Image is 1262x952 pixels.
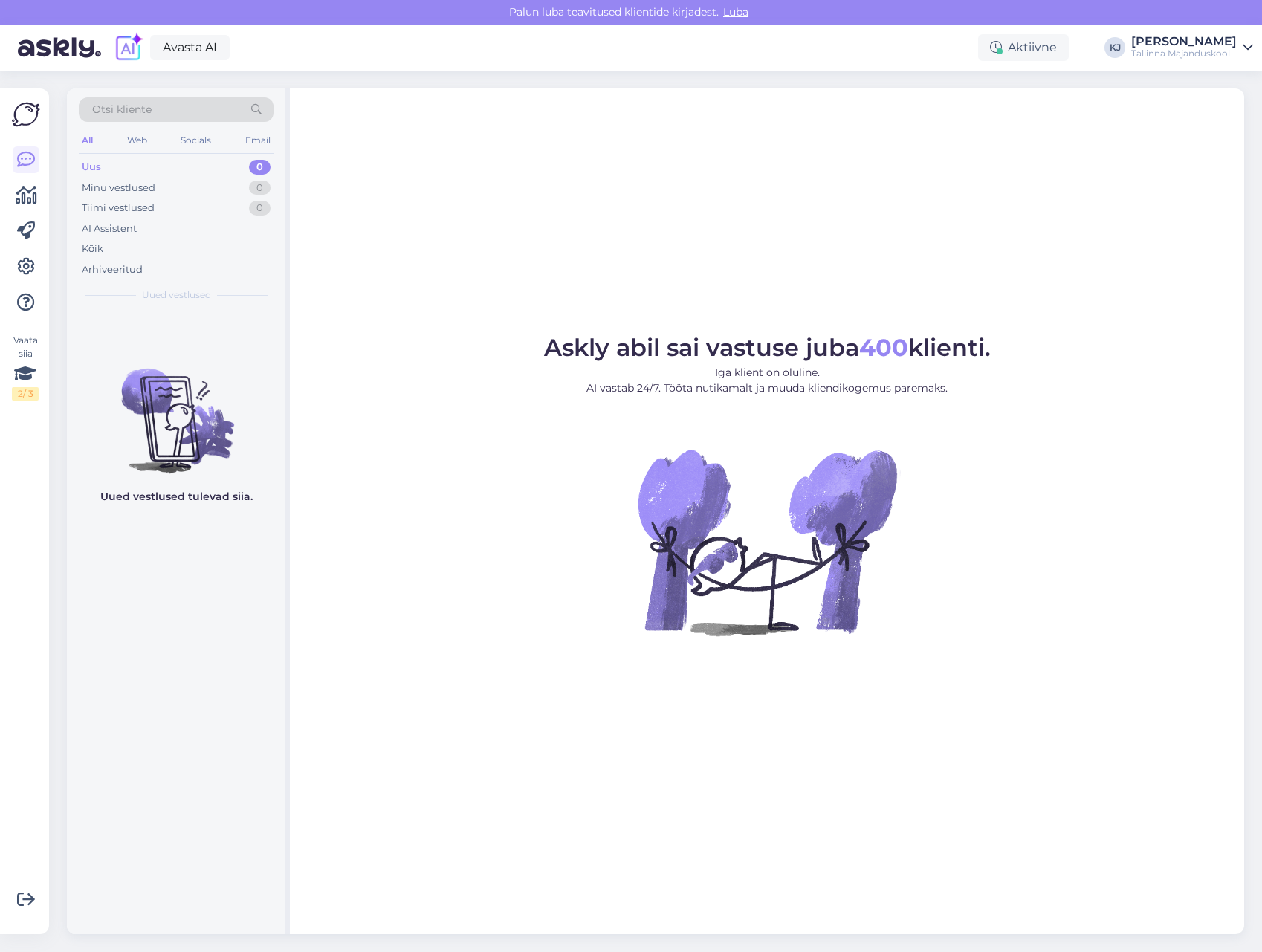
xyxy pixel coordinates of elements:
div: AI Assistent [82,221,137,236]
a: Avasta AI [150,35,230,60]
div: Kõik [82,242,103,256]
div: KJ [1104,37,1125,58]
div: 0 [249,181,271,195]
div: Email [242,131,274,150]
img: No chats [67,342,285,476]
p: Iga klient on oluline. AI vastab 24/7. Tööta nutikamalt ja muuda kliendikogemus paremaks. [544,365,991,396]
img: Askly Logo [12,100,40,129]
div: Tallinna Majanduskool [1131,48,1237,59]
div: Minu vestlused [82,181,155,195]
div: Tiimi vestlused [82,201,155,216]
div: Aktiivne [978,34,1069,61]
div: Arhiveeritud [82,262,143,277]
div: Uus [82,160,101,175]
div: All [79,131,96,150]
div: Socials [178,131,214,150]
div: 0 [249,160,271,175]
b: 400 [859,333,908,362]
div: [PERSON_NAME] [1131,36,1237,48]
div: 2 / 3 [12,387,39,401]
p: Uued vestlused tulevad siia. [100,489,253,505]
span: Uued vestlused [142,288,211,302]
img: No Chat active [633,408,901,676]
div: Vaata siia [12,334,39,401]
span: Luba [719,5,753,19]
span: Askly abil sai vastuse juba klienti. [544,333,991,362]
a: [PERSON_NAME]Tallinna Majanduskool [1131,36,1253,59]
img: explore-ai [113,32,144,63]
div: 0 [249,201,271,216]
div: Web [124,131,150,150]
span: Otsi kliente [92,102,152,117]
